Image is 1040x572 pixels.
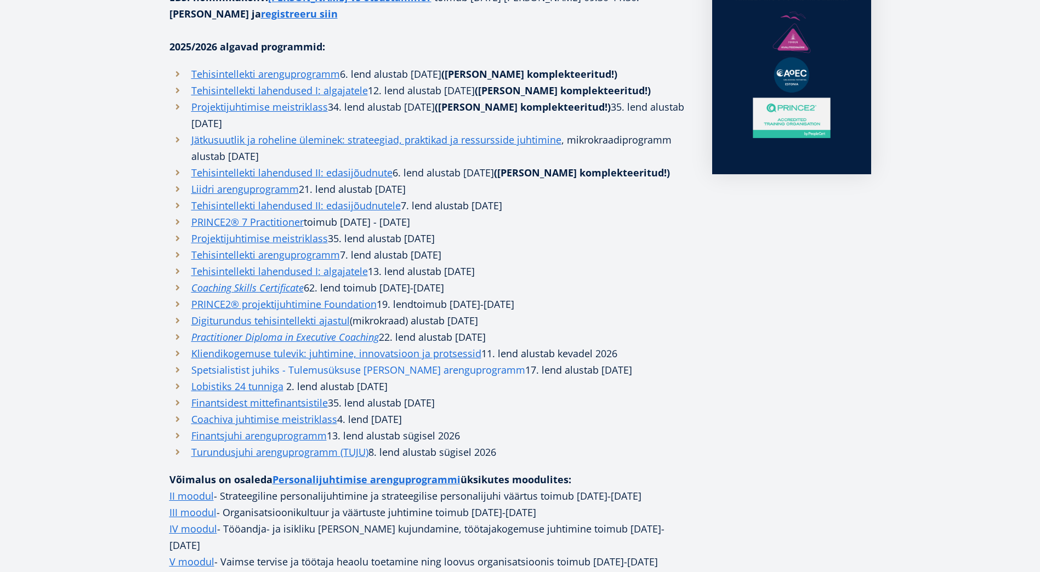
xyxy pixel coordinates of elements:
[169,488,214,504] a: II moodul
[191,345,481,362] a: Kliendikogemuse tulevik: juhtimine, innovatsioon ja protsessid
[191,279,304,296] a: Coaching Skills Certificate
[191,330,379,344] em: Practitioner Diploma in Executive Coaching
[191,411,337,427] a: Coachiva juhtimise meistriklass
[169,329,690,345] li: . lend alustab [DATE]
[169,296,690,312] li: toimub [DATE]-[DATE]
[191,197,401,214] a: Tehisintellekti lahendused II: edasijõudnutele
[169,362,690,378] li: 17. lend alustab [DATE]
[169,488,690,504] p: - Strateegiline personalijuhtimine ja strateegilise personalijuhi väärtus toimub [DATE]-[DATE]
[191,66,340,82] a: Tehisintellekti arenguprogramm
[494,166,670,179] strong: ([PERSON_NAME] komplekteeritud!)
[169,131,690,164] li: , mikrokraadiprogramm alustab [DATE]
[169,504,217,520] a: III moodul
[191,296,377,312] a: PRINCE2® projektijuhtimine Foundation
[169,553,690,570] p: - Vaimse tervise ja töötaja heaolu toetamine ning loovus organisatsioonis toimub [DATE]-[DATE]
[169,247,690,263] li: 7. lend alustab [DATE]
[169,378,690,394] li: 2. lend alustab [DATE]
[169,99,690,131] li: 34. lend alustab [DATE] 35. lend alustab [DATE]
[169,279,690,296] li: 62. lend toimub [DATE]-[DATE]
[191,131,561,148] a: Jätkusuutlik ja roheline üleminek: strateegiad, praktikad ja ressursside juhtimine
[191,214,304,230] a: PRINCE2® 7 Practitioner
[191,82,368,99] a: Tehisintellekti lahendused I: algajatele
[475,84,651,97] strong: ([PERSON_NAME] komplekteeritud!)
[191,427,327,444] a: Finantsjuhi arenguprogramm
[261,5,338,22] a: registreeru siin
[191,99,328,115] a: Projektijuhtimise meistriklass
[191,181,299,197] a: Liidri arenguprogramm
[169,444,690,460] li: 8. lend alustab sügisel 2026
[169,82,690,99] li: 12. lend alustab [DATE]
[169,520,217,537] a: IV moodul
[435,100,611,113] strong: ([PERSON_NAME] komplekteeritud!)
[379,330,390,344] i: 22
[169,230,690,247] li: 35. lend alustab [DATE]
[441,67,617,81] strong: ([PERSON_NAME] komplekteeritud!)
[169,181,690,197] li: 21. lend alustab [DATE]
[191,247,340,263] a: Tehisintellekti arenguprogramm
[191,444,368,460] a: Turundusjuhi arenguprogramm (TUJU)
[169,520,690,553] p: - Tööandja- ja isikliku [PERSON_NAME] kujundamine, töötajakogemuse juhtimine toimub [DATE]-[DATE]
[169,164,690,181] li: 6. lend alustab [DATE]
[169,553,214,570] a: V moodul
[377,298,413,311] span: 19. lend
[169,66,690,82] li: 6. lend alustab [DATE]
[191,362,525,378] a: Spetsialistist juhiks - Tulemusüksuse [PERSON_NAME] arenguprogramm
[169,411,690,427] li: 4. lend [DATE]
[169,394,690,411] li: 35. lend alustab [DATE]
[191,312,350,329] a: Digiturundus tehisintellekti ajastul
[169,197,690,214] li: 7. lend alustab [DATE]
[169,427,690,444] li: 13. lend alustab sügisel 2026
[191,164,393,181] a: Tehisintellekti lahendused II: edasijõudnute
[169,312,690,329] li: (mikrokraad) alustab [DATE]
[169,473,571,486] strong: Võimalus on osaleda üksikutes moodulites:
[169,263,690,279] li: 13. lend alustab [DATE]
[272,471,461,488] a: Personalijuhtimise arenguprogrammi
[169,40,325,53] strong: 2025/2026 algavad programmid:
[191,394,328,411] a: Finantsidest mittefinantsistile
[191,230,328,247] a: Projektijuhtimise meistriklass
[169,345,690,362] li: 11. lend alustab kevadel 2026
[191,281,304,294] em: Coaching Skills Certificate
[169,504,690,520] p: - Organisatsioonikultuur ja väärtuste juhtimine toimub [DATE]-[DATE]
[191,329,379,345] a: Practitioner Diploma in Executive Coaching
[191,263,368,279] a: Tehisintellekti lahendused I: algajatele
[191,378,283,394] a: Lobistiks 24 tunniga
[169,214,690,230] li: toimub [DATE] - [DATE]
[169,7,338,20] strong: [PERSON_NAME] ja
